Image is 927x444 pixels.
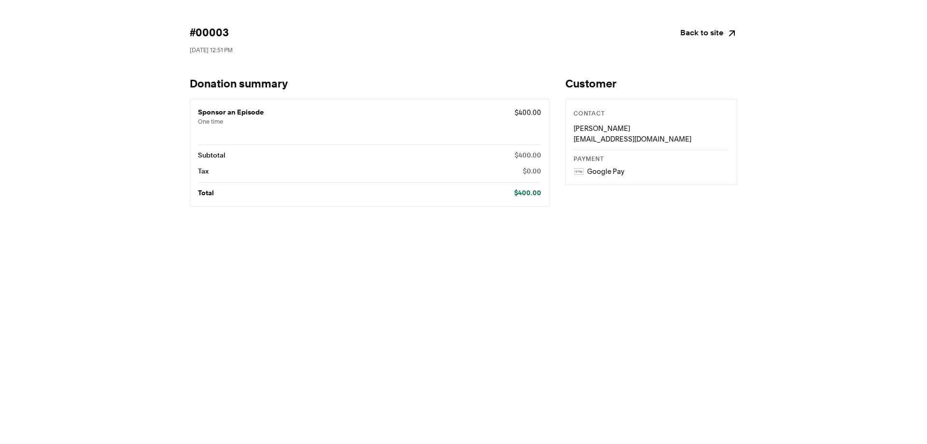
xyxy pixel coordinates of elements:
[190,78,549,91] h1: Donation summary
[190,27,229,40] span: #00003
[198,188,214,199] p: Total
[574,124,630,133] span: [PERSON_NAME]
[574,157,604,162] span: Payment
[514,188,541,199] p: $400.00
[190,46,233,54] span: [DATE] 12:51 PM
[574,111,604,117] span: Contact
[198,150,225,161] p: Subtotal
[198,107,509,118] p: Sponsor an Episode
[523,166,541,177] p: $0.00
[515,150,541,161] p: $400.00
[198,118,509,126] span: One time
[680,27,737,40] a: Continue shopping
[515,107,541,118] p: $400.00
[565,78,737,91] h2: Customer
[587,166,624,177] p: Google Pay
[574,135,691,143] span: [EMAIL_ADDRESS][DOMAIN_NAME]
[198,166,209,177] p: Tax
